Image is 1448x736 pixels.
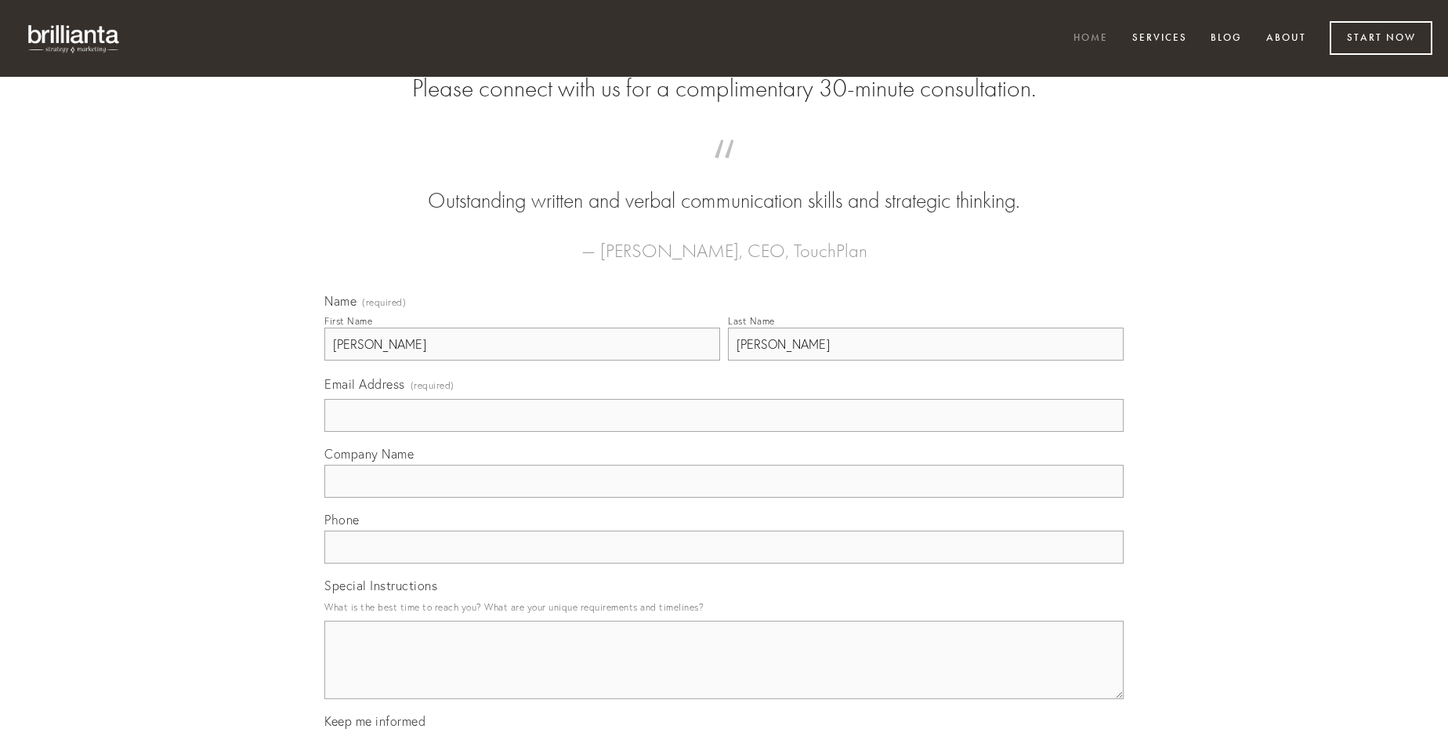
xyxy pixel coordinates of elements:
[324,315,372,327] div: First Name
[16,16,133,61] img: brillianta - research, strategy, marketing
[324,376,405,392] span: Email Address
[324,293,357,309] span: Name
[1063,26,1118,52] a: Home
[1122,26,1197,52] a: Services
[728,315,775,327] div: Last Name
[324,596,1124,618] p: What is the best time to reach you? What are your unique requirements and timelines?
[362,298,406,307] span: (required)
[324,446,414,462] span: Company Name
[349,216,1099,266] figcaption: — [PERSON_NAME], CEO, TouchPlan
[324,578,437,593] span: Special Instructions
[1200,26,1252,52] a: Blog
[324,74,1124,103] h2: Please connect with us for a complimentary 30-minute consultation.
[1256,26,1316,52] a: About
[349,155,1099,186] span: “
[1330,21,1432,55] a: Start Now
[411,375,454,396] span: (required)
[324,512,360,528] span: Phone
[349,155,1099,216] blockquote: Outstanding written and verbal communication skills and strategic thinking.
[324,713,425,729] span: Keep me informed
